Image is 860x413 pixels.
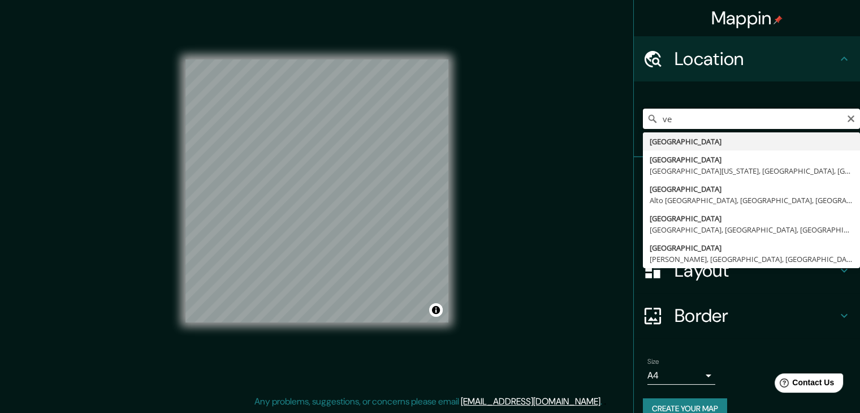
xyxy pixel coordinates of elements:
[759,369,848,401] iframe: Help widget launcher
[711,7,783,29] h4: Mappin
[650,242,853,253] div: [GEOGRAPHIC_DATA]
[650,183,853,195] div: [GEOGRAPHIC_DATA]
[185,59,448,322] canvas: Map
[604,395,606,408] div: .
[675,259,837,282] h4: Layout
[650,253,853,265] div: [PERSON_NAME], [GEOGRAPHIC_DATA], [GEOGRAPHIC_DATA]
[634,36,860,81] div: Location
[675,48,837,70] h4: Location
[773,15,783,24] img: pin-icon.png
[634,293,860,338] div: Border
[675,304,837,327] h4: Border
[650,136,853,147] div: [GEOGRAPHIC_DATA]
[650,224,853,235] div: [GEOGRAPHIC_DATA], [GEOGRAPHIC_DATA], [GEOGRAPHIC_DATA]
[634,203,860,248] div: Style
[650,213,853,224] div: [GEOGRAPHIC_DATA]
[647,367,715,385] div: A4
[650,154,853,165] div: [GEOGRAPHIC_DATA]
[647,357,659,367] label: Size
[846,113,855,123] button: Clear
[429,303,443,317] button: Toggle attribution
[634,157,860,203] div: Pins
[461,395,600,407] a: [EMAIL_ADDRESS][DOMAIN_NAME]
[254,395,602,408] p: Any problems, suggestions, or concerns please email .
[643,109,860,129] input: Pick your city or area
[650,195,853,206] div: Alto [GEOGRAPHIC_DATA], [GEOGRAPHIC_DATA], [GEOGRAPHIC_DATA]
[602,395,604,408] div: .
[650,165,853,177] div: [GEOGRAPHIC_DATA][US_STATE], [GEOGRAPHIC_DATA], [GEOGRAPHIC_DATA]
[634,248,860,293] div: Layout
